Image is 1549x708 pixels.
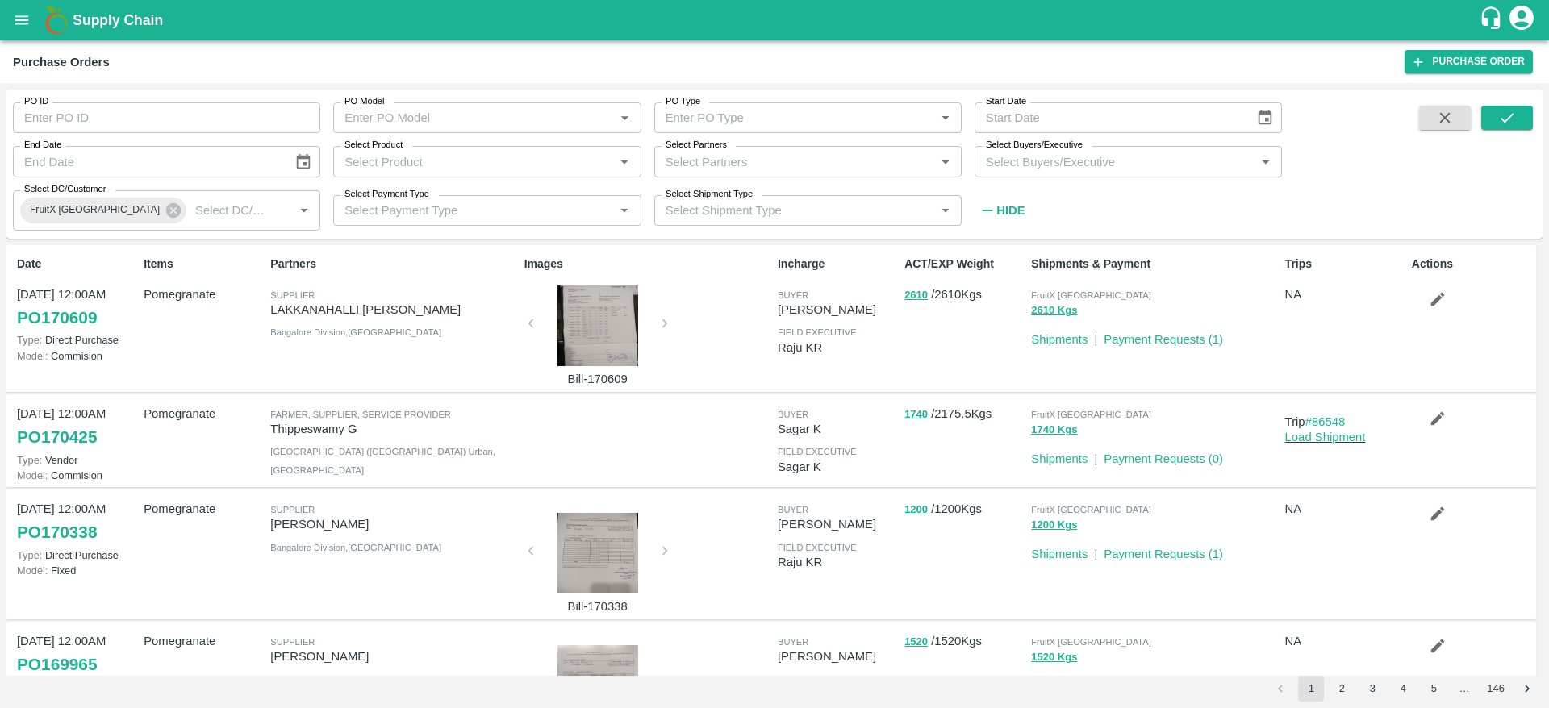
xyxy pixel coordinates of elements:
button: Hide [975,197,1029,224]
span: buyer [778,290,808,300]
span: Farmer, Supplier, Service Provider [270,410,451,419]
button: 2610 [904,286,928,305]
p: Direct Purchase [17,548,137,563]
p: Images [524,256,771,273]
div: customer-support [1479,6,1507,35]
input: End Date [13,146,282,177]
button: 1520 [904,633,928,652]
label: Select Product [344,139,403,152]
span: field executive [778,327,857,337]
span: field executive [778,543,857,552]
span: FruitX [GEOGRAPHIC_DATA] [1031,410,1151,419]
span: Type: [17,454,42,466]
span: FruitX [GEOGRAPHIC_DATA] [1031,505,1151,514]
p: [PERSON_NAME] [778,515,898,533]
button: Open [614,200,635,221]
span: Type: [17,549,42,561]
span: Supplier [270,505,315,514]
a: Shipments [1031,452,1088,465]
p: Pomegranate [144,500,264,518]
input: Start Date [975,102,1243,133]
a: Supply Chain [73,9,1479,31]
label: PO Type [666,95,700,108]
a: Shipments [1031,548,1088,560]
input: Select Shipment Type [659,200,930,221]
a: PO170609 [17,303,97,332]
p: Sagar K [778,458,898,476]
div: | [1088,671,1097,695]
p: NA [1285,500,1405,518]
img: logo [40,4,73,36]
p: Pomegranate [144,632,264,650]
span: Model: [17,350,48,362]
button: Go to page 3 [1359,676,1385,702]
input: Enter PO Model [338,107,588,128]
input: Select DC/Customer [189,200,268,221]
button: Open [935,152,956,173]
p: Raju KR [778,339,898,356]
a: Payment Requests (1) [1104,333,1223,346]
p: Sagar K [778,420,898,438]
p: / 2610 Kgs [904,285,1025,304]
span: Model: [17,564,48,577]
input: Select Payment Type [338,200,588,221]
p: Actions [1412,256,1532,273]
input: Select Partners [659,151,930,172]
a: Load Shipment [1285,431,1366,444]
span: buyer [778,505,808,514]
p: LAKKANAHALLI [PERSON_NAME] [270,301,517,319]
p: Vendor [17,452,137,468]
button: 1740 [904,406,928,424]
p: Items [144,256,264,273]
p: [PERSON_NAME] [778,301,898,319]
p: Bill-170609 [537,370,658,388]
p: Direct Purchase [17,332,137,348]
a: PO170425 [17,423,97,452]
span: Bangalore Division , [GEOGRAPHIC_DATA] [270,675,441,685]
p: Shipments & Payment [1031,256,1278,273]
a: Payment Requests (0) [1104,452,1223,465]
button: 2610 Kgs [1031,302,1077,320]
b: Supply Chain [73,12,163,28]
button: Choose date [1250,102,1280,133]
span: FruitX [GEOGRAPHIC_DATA] [20,202,169,219]
p: Trip [1285,413,1405,431]
label: Select Buyers/Executive [986,139,1083,152]
p: [PERSON_NAME] [778,648,898,665]
p: Partners [270,256,517,273]
div: | [1088,444,1097,468]
button: Open [294,200,315,221]
span: field executive [778,675,857,685]
button: 1200 Kgs [1031,516,1077,535]
a: #86548 [1305,415,1346,428]
button: 1200 [904,501,928,519]
p: Commision [17,348,137,364]
p: Pomegranate [144,285,264,303]
p: Trips [1285,256,1405,273]
button: Go to page 2 [1329,676,1355,702]
p: Pomegranate [144,405,264,423]
button: Open [1255,152,1276,173]
label: PO ID [24,95,48,108]
span: FruitX [GEOGRAPHIC_DATA] [1031,637,1151,647]
span: [GEOGRAPHIC_DATA] ([GEOGRAPHIC_DATA]) Urban , [GEOGRAPHIC_DATA] [270,447,495,474]
button: Go to page 146 [1482,676,1509,702]
button: Open [935,107,956,128]
span: Bangalore Division , [GEOGRAPHIC_DATA] [270,327,441,337]
a: Purchase Order [1405,50,1533,73]
p: Bill-170338 [537,598,658,615]
button: Choose date [288,147,319,177]
p: [DATE] 12:00AM [17,632,137,650]
div: Purchase Orders [13,52,110,73]
p: [PERSON_NAME] [270,515,517,533]
div: account of current user [1507,3,1536,37]
div: | [1088,324,1097,348]
strong: Hide [996,204,1025,217]
span: Supplier [270,637,315,647]
button: Go to next page [1514,676,1540,702]
input: Select Product [338,151,609,172]
a: Payment Requests (1) [1104,548,1223,560]
label: Select DC/Customer [24,183,106,196]
a: PO170338 [17,518,97,547]
span: Bangalore Division , [GEOGRAPHIC_DATA] [270,543,441,552]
